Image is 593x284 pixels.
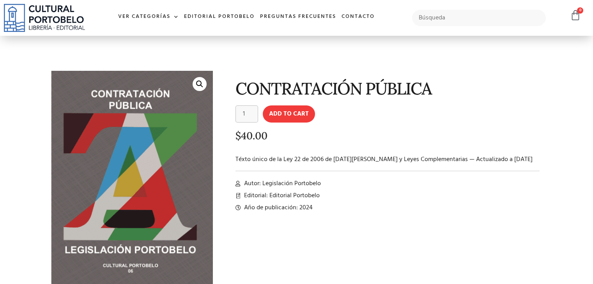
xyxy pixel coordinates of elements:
span: Autor: Legislación Portobelo [242,179,321,188]
span: Año de publicación: 2024 [242,203,313,212]
h1: CONTRATACIÓN PÚBLICA [235,79,540,98]
span: Editorial: Editorial Portobelo [242,191,320,200]
a: 0 [570,10,581,21]
button: Add to cart [263,105,315,123]
a: 🔍 [193,77,207,91]
a: Editorial Portobelo [181,9,257,25]
p: Téxto único de la Ley 22 de 2006 de [DATE][PERSON_NAME] y Leyes Complementarias — Actualizado a [... [235,155,540,164]
input: Product quantity [235,105,258,123]
a: Preguntas frecuentes [257,9,339,25]
input: Búsqueda [412,10,546,26]
bdi: 40.00 [235,129,267,142]
span: 0 [577,7,583,14]
a: Ver Categorías [115,9,181,25]
span: $ [235,129,241,142]
a: Contacto [339,9,377,25]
